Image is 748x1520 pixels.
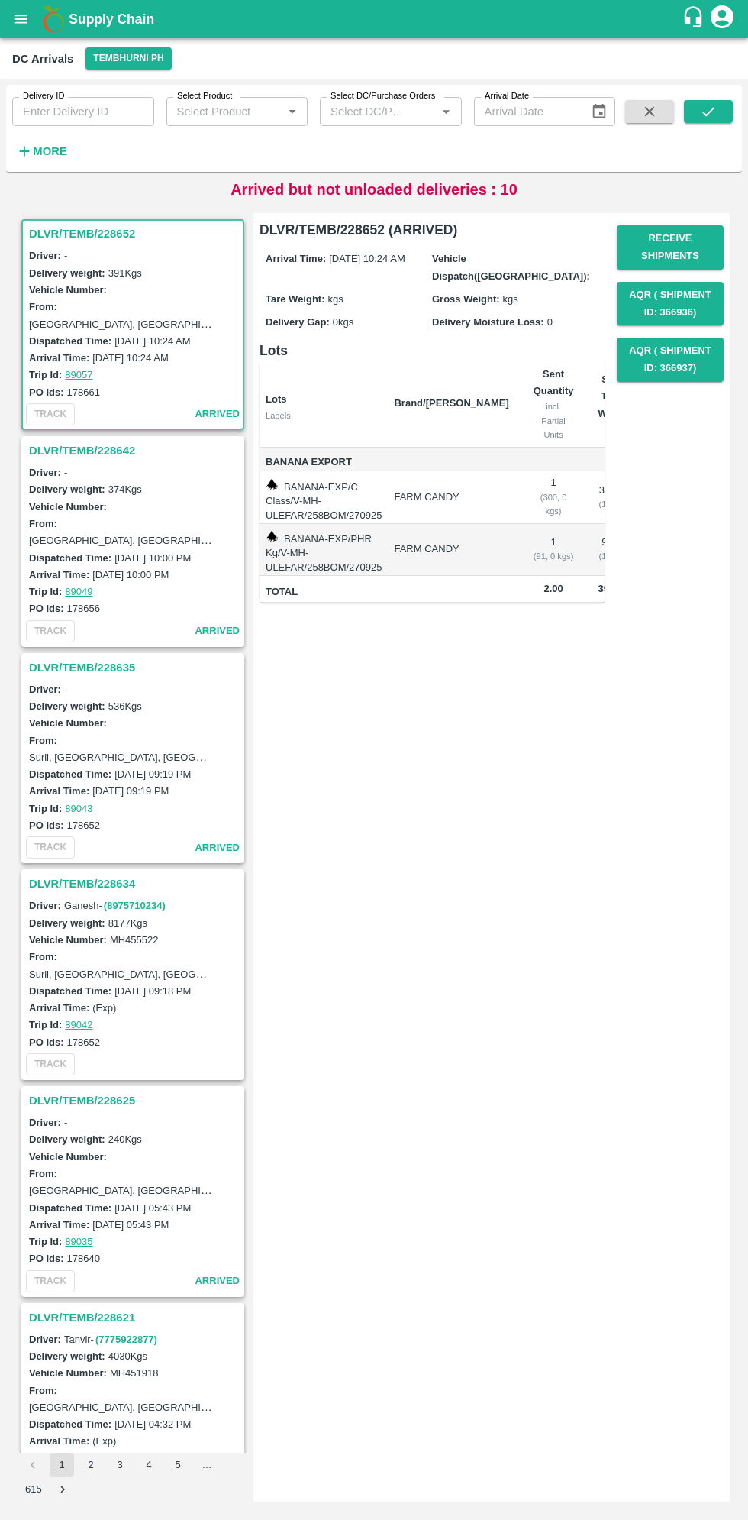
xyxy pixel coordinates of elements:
[79,1453,103,1477] button: Go to page 2
[51,1477,76,1502] button: Go to next page
[534,490,574,519] div: ( 300, 0 kgs)
[29,1367,107,1379] label: Vehicle Number:
[195,839,240,857] span: arrived
[38,4,69,34] img: logo
[29,1350,105,1362] label: Delivery weight:
[29,1308,241,1328] h3: DLVR/TEMB/228621
[29,735,57,746] label: From:
[114,552,191,564] label: [DATE] 10:00 PM
[29,917,105,929] label: Delivery weight:
[503,293,518,305] span: kgs
[114,985,191,997] label: [DATE] 09:18 PM
[682,5,708,33] div: customer-support
[585,471,639,524] td: 300 kg
[110,934,159,946] label: MH455522
[231,178,517,201] p: Arrived but not unloaded deliveries : 10
[29,267,105,279] label: Delivery weight:
[50,1453,74,1477] button: page 1
[432,253,590,281] label: Vehicle Dispatch([GEOGRAPHIC_DATA]):
[328,293,343,305] span: kgs
[260,219,605,241] h6: DLVR/TEMB/228652 (ARRIVED)
[65,1019,92,1030] a: 89042
[195,623,240,640] span: arrived
[617,225,724,270] button: Receive Shipments
[64,467,67,478] span: -
[29,467,61,478] label: Driver:
[29,700,105,712] label: Delivery weight:
[64,1334,159,1345] span: Tanvir -
[12,97,154,126] input: Enter Delivery ID
[29,968,484,980] label: Surli, [GEOGRAPHIC_DATA], [GEOGRAPHIC_DATA], [GEOGRAPHIC_DATA], [GEOGRAPHIC_DATA]
[266,316,330,328] label: Delivery Gap:
[29,1385,57,1396] label: From:
[266,253,326,264] label: Arrival Time:
[114,768,191,780] label: [DATE] 09:19 PM
[29,501,107,513] label: Vehicle Number:
[29,1091,241,1111] h3: DLVR/TEMB/228625
[29,301,57,312] label: From:
[29,552,111,564] label: Dispatched Time:
[108,1350,147,1362] label: 4030 Kgs
[29,717,107,729] label: Vehicle Number:
[266,409,382,422] div: Labels
[333,316,353,328] span: 0 kgs
[3,2,38,37] button: open drawer
[92,1002,116,1014] label: (Exp)
[69,11,154,27] b: Supply Chain
[598,422,627,436] div: Kgs
[598,497,627,511] div: ( 100 %)
[29,386,64,398] label: PO Ids:
[29,352,89,364] label: Arrival Time:
[29,569,89,581] label: Arrival Time:
[324,102,412,121] input: Select DC/Purchase Orders
[330,90,435,102] label: Select DC/Purchase Orders
[92,1219,169,1231] label: [DATE] 05:43 PM
[29,335,111,347] label: Dispatched Time:
[617,338,724,382] button: AQR ( Shipment Id: 366937)
[29,441,241,461] h3: DLVR/TEMB/228642
[108,1134,142,1145] label: 240 Kgs
[92,569,169,581] label: [DATE] 10:00 PM
[195,1458,219,1473] div: …
[29,1151,107,1163] label: Vehicle Number:
[394,397,508,409] b: Brand/[PERSON_NAME]
[29,1334,61,1345] label: Driver:
[474,97,579,126] input: Arrival Date
[585,524,639,576] td: 91 kg
[282,102,302,121] button: Open
[266,293,325,305] label: Tare Weight:
[29,900,61,911] label: Driver:
[29,1184,568,1196] label: [GEOGRAPHIC_DATA], [GEOGRAPHIC_DATA], [GEOGRAPHIC_DATA], [GEOGRAPHIC_DATA], [GEOGRAPHIC_DATA]
[29,951,57,962] label: From:
[29,934,107,946] label: Vehicle Number:
[432,316,544,328] label: Delivery Moisture Loss:
[485,90,529,102] label: Arrival Date
[114,1418,191,1430] label: [DATE] 04:32 PM
[260,524,382,576] td: BANANA-EXP/PHR Kg/V-MH-ULEFAR/258BOM/270925
[64,684,67,695] span: -
[12,49,73,69] div: DC Arrivals
[67,1037,100,1048] label: 178652
[521,524,586,576] td: 1
[195,406,240,423] span: arrived
[21,1477,47,1502] button: Go to page 615
[29,684,61,695] label: Driver:
[598,549,627,563] div: ( 100 %)
[177,90,232,102] label: Select Product
[266,584,382,601] span: Total
[29,1418,111,1430] label: Dispatched Time:
[598,374,630,419] b: Sent Total Weight
[12,138,71,164] button: More
[29,751,484,763] label: Surli, [GEOGRAPHIC_DATA], [GEOGRAPHIC_DATA], [GEOGRAPHIC_DATA], [GEOGRAPHIC_DATA]
[67,1253,100,1264] label: 178640
[29,250,61,261] label: Driver:
[29,483,105,495] label: Delivery weight:
[64,1117,67,1128] span: -
[29,1117,61,1128] label: Driver:
[65,369,92,380] a: 89057
[29,1202,111,1214] label: Dispatched Time:
[108,700,142,712] label: 536 Kgs
[432,293,500,305] label: Gross Weight:
[33,145,67,157] strong: More
[166,1453,190,1477] button: Go to page 5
